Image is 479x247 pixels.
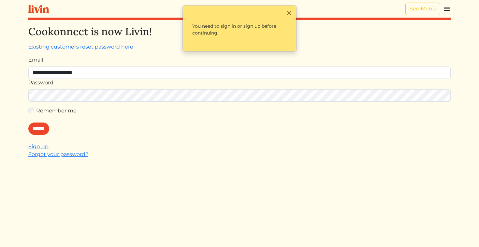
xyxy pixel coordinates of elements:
[28,79,53,87] label: Password
[405,3,440,15] a: See Menu
[36,107,77,115] label: Remember me
[28,143,49,150] a: Sign up
[28,56,43,64] label: Email
[28,151,88,157] a: Forgot your password?
[443,5,451,13] img: menu_hamburger-cb6d353cf0ecd9f46ceae1c99ecbeb4a00e71ca567a856bd81f57e9d8c17bb26.svg
[285,9,292,16] button: Close
[28,25,451,38] h2: Cookonnect is now Livin!
[28,44,133,50] a: Existing customers reset password here
[28,5,49,13] img: livin-logo-a0d97d1a881af30f6274990eb6222085a2533c92bbd1e4f22c21b4f0d0e3210c.svg
[187,17,292,42] p: You need to sign in or sign up before continuing.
